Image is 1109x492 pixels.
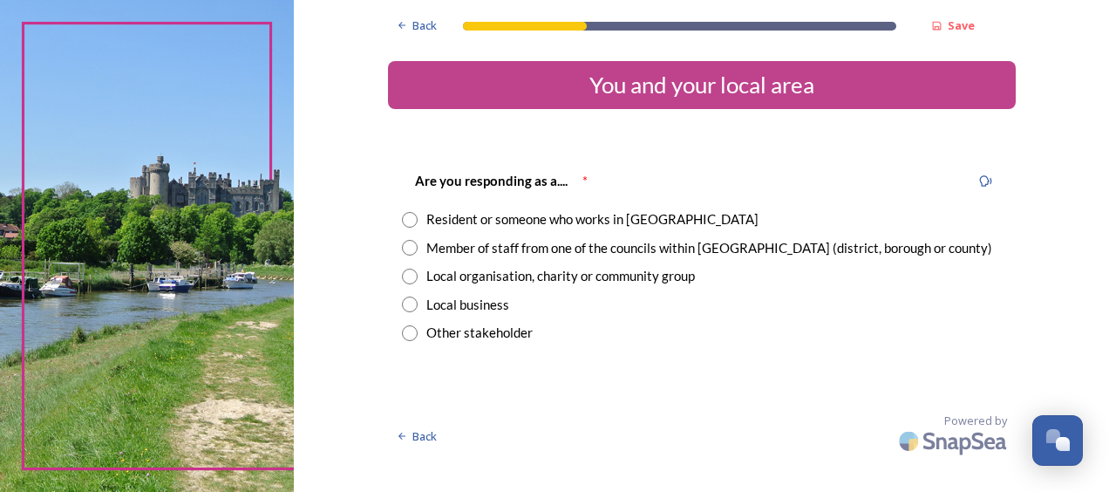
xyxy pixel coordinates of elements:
[426,295,509,315] div: Local business
[948,17,975,33] strong: Save
[412,428,437,445] span: Back
[426,238,992,258] div: Member of staff from one of the councils within [GEOGRAPHIC_DATA] (district, borough or county)
[395,68,1009,102] div: You and your local area
[426,323,533,343] div: Other stakeholder
[412,17,437,34] span: Back
[415,173,568,188] strong: Are you responding as a....
[894,420,1016,461] img: SnapSea Logo
[1032,415,1083,466] button: Open Chat
[426,266,695,286] div: Local organisation, charity or community group
[426,209,759,229] div: Resident or someone who works in [GEOGRAPHIC_DATA]
[944,413,1007,429] span: Powered by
